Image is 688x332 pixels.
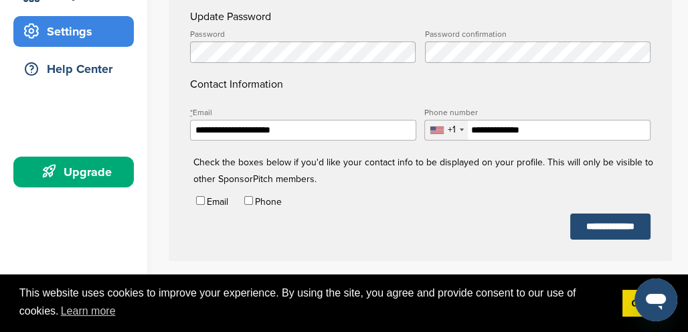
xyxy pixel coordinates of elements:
[190,108,193,117] abbr: required
[448,125,456,135] div: +1
[13,157,134,187] a: Upgrade
[190,30,651,92] h4: Contact Information
[190,9,651,25] h4: Update Password
[425,30,651,38] label: Password confirmation
[190,30,416,38] label: Password
[634,278,677,321] iframe: Button to launch messaging window
[190,108,416,116] label: Email
[622,290,669,317] a: dismiss cookie message
[20,19,134,44] div: Settings
[13,54,134,84] a: Help Center
[425,120,468,140] div: Selected country
[424,108,651,116] label: Phone number
[20,160,134,184] div: Upgrade
[13,16,134,47] a: Settings
[59,301,118,321] a: learn more about cookies
[207,196,228,207] label: Email
[255,196,282,207] label: Phone
[20,57,134,81] div: Help Center
[193,108,661,187] p: Check the boxes below if you'd like your contact info to be displayed on your profile. This will ...
[19,285,612,321] span: This website uses cookies to improve your experience. By using the site, you agree and provide co...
